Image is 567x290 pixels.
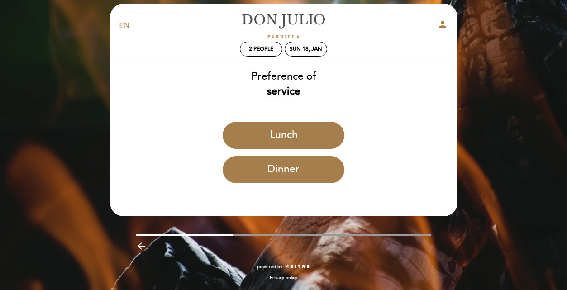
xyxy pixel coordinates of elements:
[223,156,344,183] button: Dinner
[257,264,282,270] span: powered by
[285,265,310,269] img: MEITRE
[437,19,448,33] button: person
[136,241,147,252] i: arrow_backward
[267,85,300,98] b: service
[437,19,448,30] i: person
[227,14,340,38] a: [PERSON_NAME]
[223,122,344,149] button: Lunch
[110,69,458,99] div: Preference of
[249,46,273,52] span: 2 people
[270,275,297,281] a: Privacy policy
[257,264,310,270] a: powered by
[290,46,322,52] div: Sun 18, Jan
